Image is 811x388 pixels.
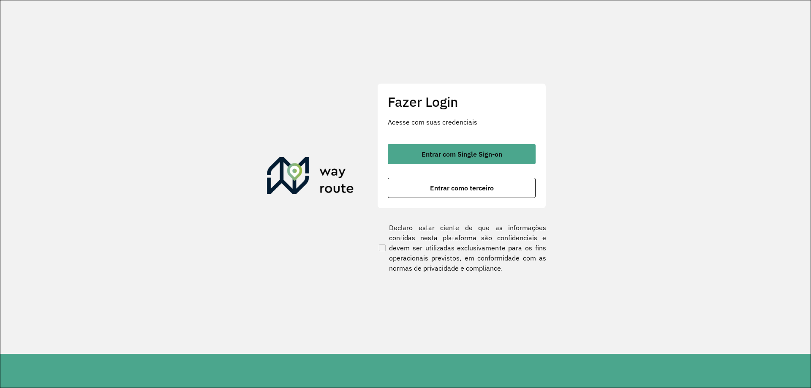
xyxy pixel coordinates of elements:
span: Entrar como terceiro [430,185,494,191]
p: Acesse com suas credenciais [388,117,536,127]
img: Roteirizador AmbevTech [267,157,354,198]
span: Entrar com Single Sign-on [422,151,502,157]
label: Declaro estar ciente de que as informações contidas nesta plataforma são confidenciais e devem se... [377,222,546,273]
h2: Fazer Login [388,94,536,110]
button: button [388,178,536,198]
button: button [388,144,536,164]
